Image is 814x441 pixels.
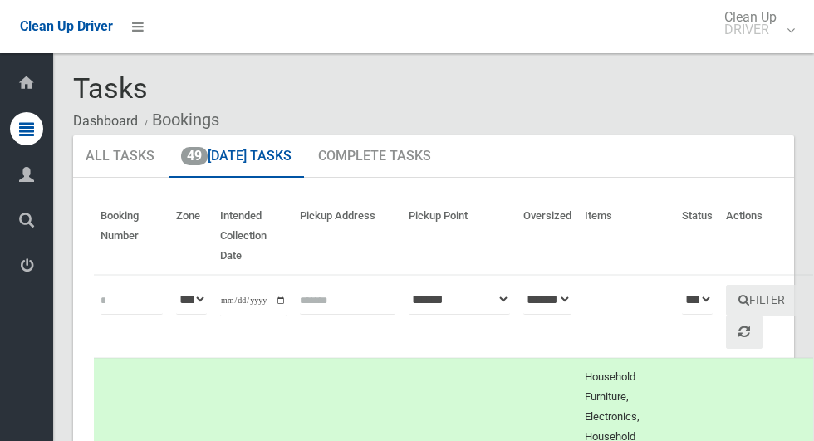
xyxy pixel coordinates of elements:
[724,23,777,36] small: DRIVER
[306,135,444,179] a: Complete Tasks
[94,198,169,275] th: Booking Number
[181,147,208,165] span: 49
[716,11,793,36] span: Clean Up
[20,14,113,39] a: Clean Up Driver
[73,71,148,105] span: Tasks
[73,113,138,129] a: Dashboard
[719,198,813,275] th: Actions
[402,198,517,275] th: Pickup Point
[517,198,578,275] th: Oversized
[213,198,293,275] th: Intended Collection Date
[20,18,113,34] span: Clean Up Driver
[73,135,167,179] a: All Tasks
[169,198,213,275] th: Zone
[140,105,219,135] li: Bookings
[169,135,304,179] a: 49[DATE] Tasks
[726,285,797,316] button: Filter
[293,198,402,275] th: Pickup Address
[578,198,675,275] th: Items
[675,198,719,275] th: Status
